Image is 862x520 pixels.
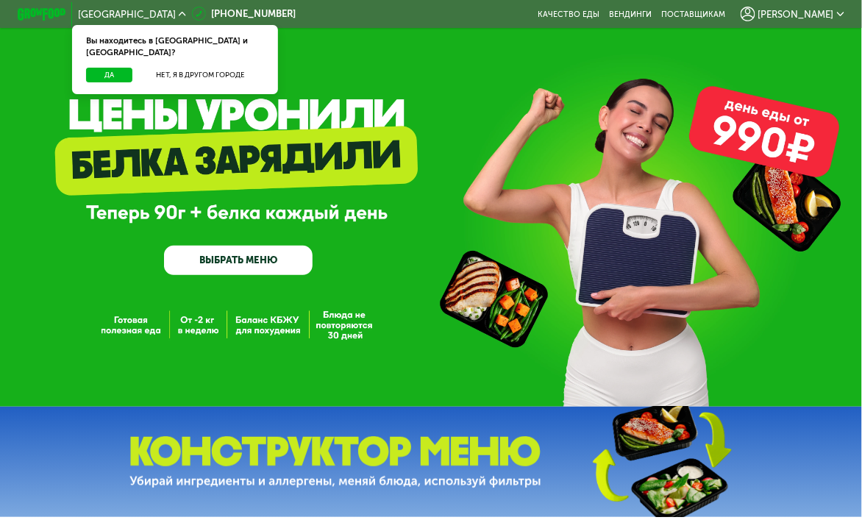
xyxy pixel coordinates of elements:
[137,68,263,82] button: Нет, я в другом городе
[164,246,313,276] a: ВЫБРАТЬ МЕНЮ
[538,10,599,19] a: Качество еды
[78,10,176,19] span: [GEOGRAPHIC_DATA]
[72,25,278,68] div: Вы находитесь в [GEOGRAPHIC_DATA] и [GEOGRAPHIC_DATA]?
[661,10,725,19] div: поставщикам
[192,7,296,21] a: [PHONE_NUMBER]
[609,10,652,19] a: Вендинги
[758,10,834,19] span: [PERSON_NAME]
[86,68,132,82] button: Да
